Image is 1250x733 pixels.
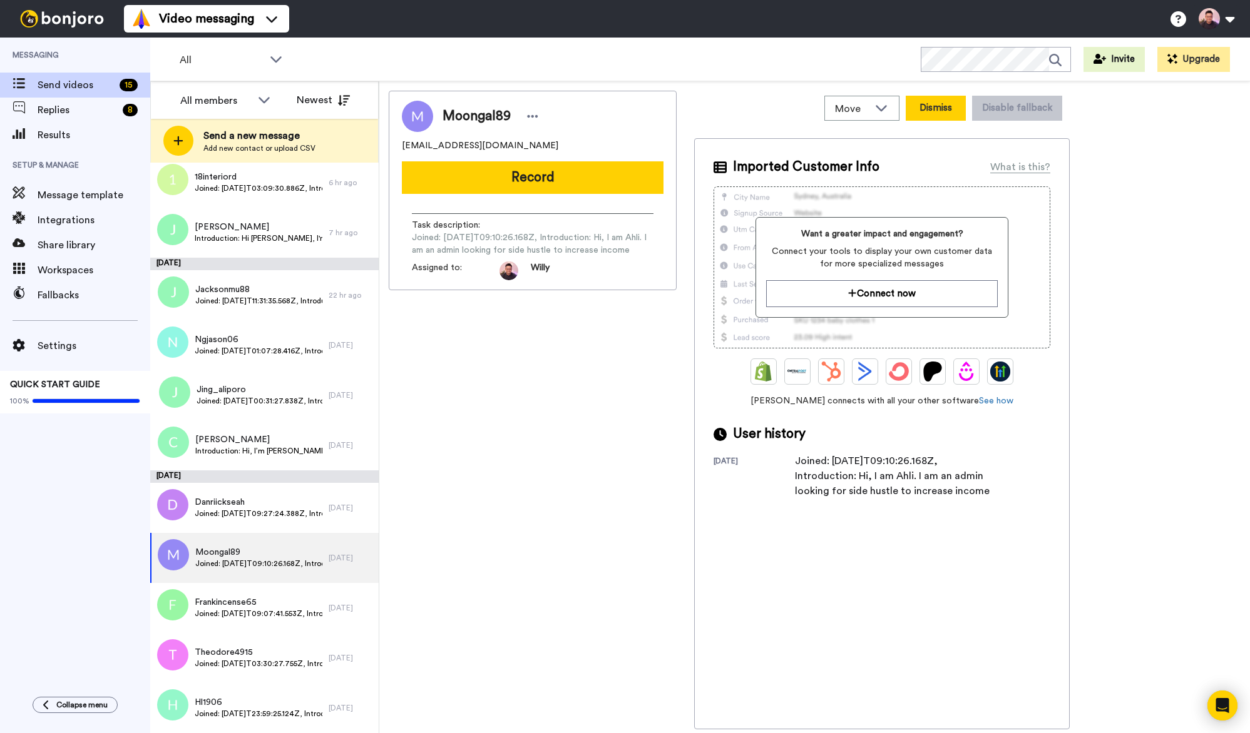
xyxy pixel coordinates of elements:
[150,258,379,270] div: [DATE]
[531,261,550,280] span: Willy
[157,164,188,195] img: 1.png
[157,589,188,620] img: f.png
[195,559,322,569] span: Joined: [DATE]T09:10:26.168Z, Introduction: Hi, I am Ahli. I am an admin looking for side hustle ...
[195,433,322,446] span: [PERSON_NAME]
[15,10,109,28] img: bj-logo-header-white.svg
[412,219,499,231] span: Task description :
[195,646,322,659] span: Theodore4915
[195,446,322,456] span: Introduction: Hi, I’m [PERSON_NAME] from [GEOGRAPHIC_DATA]. I am an entrepreneur in real estate i...
[956,361,976,382] img: Drip
[157,489,188,520] img: d.png
[38,213,150,228] span: Integrations
[1207,690,1237,720] div: Open Intercom Messenger
[754,361,774,382] img: Shopify
[56,700,108,710] span: Collapse menu
[195,659,322,669] span: Joined: [DATE]T03:30:27.755Z, Introduction: [PERSON_NAME]. Working as Sea-freight Executive. Look...
[766,245,997,270] span: Connect your tools to display your own customer data for more specialized messages
[972,96,1062,121] button: Disable fallback
[195,596,323,609] span: Frankincense65
[402,161,663,194] button: Record
[329,290,372,300] div: 22 hr ago
[855,361,875,382] img: ActiveCampaign
[733,425,806,443] span: User history
[835,101,869,116] span: Move
[123,104,138,116] div: 8
[158,539,189,570] img: m.png
[990,361,1010,382] img: GoHighLevel
[157,639,188,670] img: t.png
[795,453,995,498] div: Joined: [DATE]T09:10:26.168Z, Introduction: Hi, I am Ahli. I am an admin looking for side hustle ...
[287,88,359,113] button: Newest
[203,143,315,153] span: Add new contact or upload CSV
[329,553,372,563] div: [DATE]
[906,96,966,121] button: Dismiss
[197,383,322,396] span: Jing_aliporo
[195,709,322,719] span: Joined: [DATE]T23:59:25.124Z, Introduction: 1 [PERSON_NAME] [PERSON_NAME] • 1m Hi my name is [PER...
[157,214,188,245] img: j.png
[766,228,997,240] span: Want a greater impact and engagement?
[10,396,29,406] span: 100%
[889,361,909,382] img: ConvertKit
[195,609,323,619] span: Joined: [DATE]T09:07:41.553Z, Introduction: Hi [PERSON_NAME], good day. I am a full time husband,...
[38,338,150,353] span: Settings
[329,228,372,238] div: 7 hr ago
[38,288,150,303] span: Fallbacks
[195,233,322,243] span: Introduction: Hi [PERSON_NAME], I'm [PERSON_NAME], currently working in the semiconductor industr...
[157,689,188,720] img: h.png
[402,139,558,152] span: [EMAIL_ADDRESS][DOMAIN_NAME]
[733,158,879,176] span: Imported Customer Info
[195,171,322,183] span: 18interiord
[195,183,322,193] span: Joined: [DATE]T03:09:30.886Z, Introduction: Hi [PERSON_NAME] and friends. I am vijay a reinstatem...
[1157,47,1230,72] button: Upgrade
[38,263,150,278] span: Workspaces
[120,79,138,91] div: 15
[714,395,1050,407] span: [PERSON_NAME] connects with all your other software
[10,380,100,389] span: QUICK START GUIDE
[197,396,322,406] span: Joined: [DATE]T00:31:27.838Z, Introduction: ?
[157,326,188,358] img: n.png
[203,128,315,143] span: Send a new message
[195,296,322,306] span: Joined: [DATE]T11:31:35.568Z, Introduction: Hi, I am [PERSON_NAME] and is working in the public s...
[150,470,379,483] div: [DATE]
[195,221,322,233] span: [PERSON_NAME]
[766,280,997,307] button: Connect now
[180,93,252,108] div: All members
[714,456,795,498] div: [DATE]
[38,128,150,143] span: Results
[329,390,372,400] div: [DATE]
[821,361,841,382] img: Hubspot
[38,188,150,203] span: Message template
[329,440,372,450] div: [DATE]
[329,703,372,713] div: [DATE]
[979,397,1013,405] a: See how
[195,283,322,296] span: Jacksonmu88
[329,178,372,188] div: 6 hr ago
[159,10,254,28] span: Video messaging
[443,107,511,126] span: Moongal89
[158,276,189,308] img: j.png
[195,696,322,709] span: Hl1906
[38,78,115,93] span: Send videos
[923,361,943,382] img: Patreon
[158,427,189,458] img: c.png
[195,346,322,356] span: Joined: [DATE]T01:07:28.416Z, Introduction: Hi [PERSON_NAME] here self employed in the finance se...
[412,231,653,256] span: Joined: [DATE]T09:10:26.168Z, Introduction: Hi, I am Ahli. I am an admin looking for side hustle ...
[990,159,1050,174] div: What is this?
[195,546,322,559] span: Moongal89
[159,377,190,408] img: j.png
[1084,47,1145,72] button: Invite
[195,508,322,518] span: Joined: [DATE]T09:27:24.388Z, Introduction: Hello my name is [PERSON_NAME], I am currently based ...
[402,101,433,132] img: Image of Moongal89
[33,697,118,713] button: Collapse menu
[329,503,372,513] div: [DATE]
[499,261,518,280] img: b3b0ec4f-909e-4b8c-991e-8b06cec98768-1758737779.jpg
[412,261,499,280] span: Assigned to:
[180,53,264,68] span: All
[38,238,150,253] span: Share library
[195,496,322,508] span: Danriickseah
[195,333,322,346] span: Ngjason06
[329,340,372,350] div: [DATE]
[38,103,118,118] span: Replies
[329,603,372,613] div: [DATE]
